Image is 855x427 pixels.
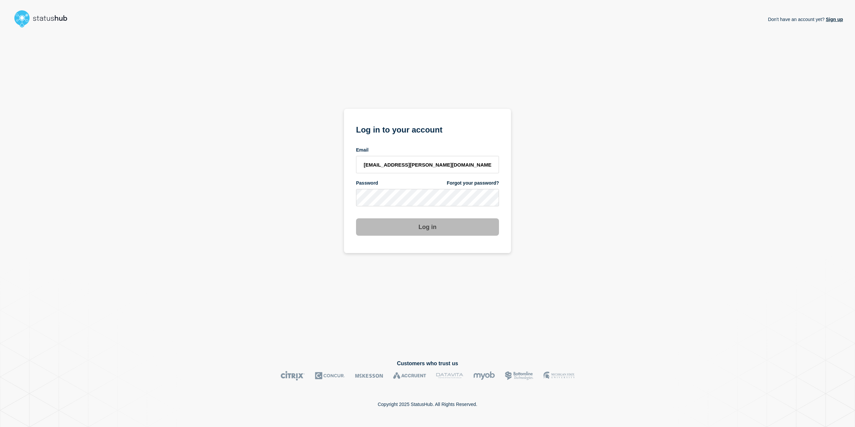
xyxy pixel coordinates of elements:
[356,156,499,173] input: email input
[378,402,477,407] p: Copyright 2025 StatusHub. All Rights Reserved.
[436,371,463,381] img: DataVita logo
[473,371,495,381] img: myob logo
[447,180,499,186] a: Forgot your password?
[356,180,378,186] span: Password
[505,371,533,381] img: Bottomline logo
[356,218,499,236] button: Log in
[281,371,305,381] img: Citrix logo
[315,371,345,381] img: Concur logo
[825,17,843,22] a: Sign up
[355,371,383,381] img: McKesson logo
[393,371,426,381] img: Accruent logo
[543,371,574,381] img: MSU logo
[356,123,499,135] h1: Log in to your account
[356,189,499,206] input: password input
[12,361,843,367] h2: Customers who trust us
[12,8,75,29] img: StatusHub logo
[356,147,368,153] span: Email
[768,11,843,27] p: Don't have an account yet?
